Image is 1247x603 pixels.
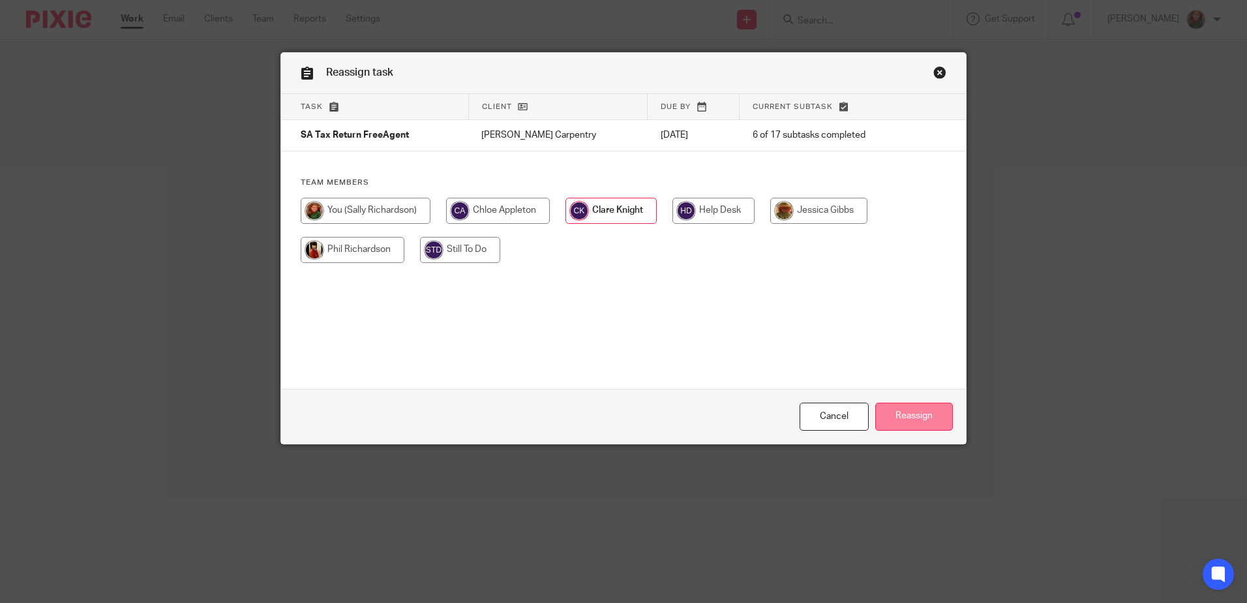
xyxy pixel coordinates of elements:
[481,129,634,142] p: [PERSON_NAME] Carpentry
[301,103,323,110] span: Task
[482,103,512,110] span: Client
[800,403,869,431] a: Close this dialog window
[875,403,953,431] input: Reassign
[326,67,393,78] span: Reassign task
[753,103,833,110] span: Current subtask
[301,178,946,188] h4: Team members
[661,103,691,110] span: Due by
[301,131,409,140] span: SA Tax Return FreeAgent
[740,120,916,151] td: 6 of 17 subtasks completed
[661,129,727,142] p: [DATE]
[933,66,946,84] a: Close this dialog window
